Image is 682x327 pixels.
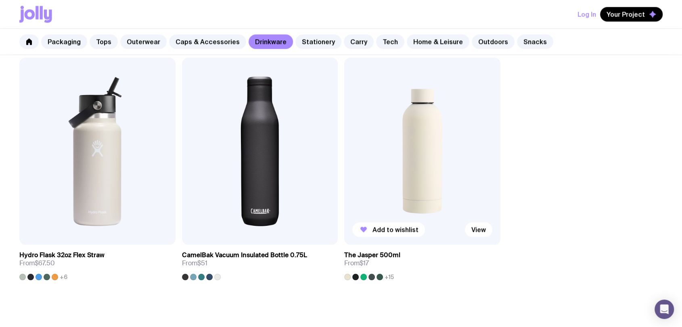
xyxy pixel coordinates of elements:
span: $67.50 [35,259,55,267]
span: $17 [360,259,369,267]
span: From [344,259,369,267]
div: Open Intercom Messenger [655,300,674,319]
a: Packaging [41,34,87,49]
span: +6 [60,274,67,280]
a: Snacks [517,34,553,49]
a: Outdoors [472,34,515,49]
a: Caps & Accessories [169,34,246,49]
a: Hydro Flask 32oz Flex StrawFrom$67.50+6 [19,245,176,280]
span: From [182,259,207,267]
span: Your Project [607,10,645,18]
button: Log In [577,7,596,21]
a: Tops [90,34,118,49]
h3: CamelBak Vacuum Insulated Bottle 0.75L [182,251,307,259]
h3: The Jasper 500ml [344,251,400,259]
h3: Hydro Flask 32oz Flex Straw [19,251,105,259]
a: Tech [376,34,404,49]
button: Your Project [600,7,663,21]
a: Home & Leisure [407,34,469,49]
a: CamelBak Vacuum Insulated Bottle 0.75LFrom$51 [182,245,338,280]
button: Add to wishlist [352,222,425,237]
a: Drinkware [249,34,293,49]
a: Stationery [295,34,341,49]
a: Outerwear [120,34,167,49]
span: Add to wishlist [372,225,418,233]
a: The Jasper 500mlFrom$17+15 [344,245,500,280]
span: $51 [197,259,207,267]
a: Carry [344,34,374,49]
span: From [19,259,55,267]
a: View [465,222,492,237]
span: +15 [385,274,394,280]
